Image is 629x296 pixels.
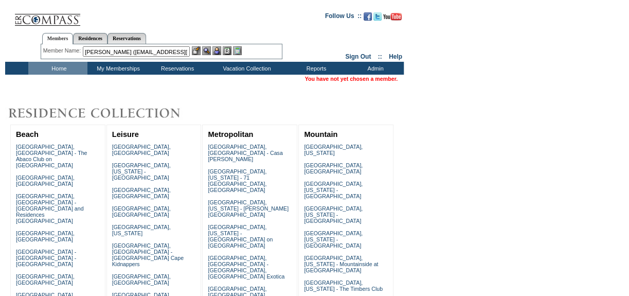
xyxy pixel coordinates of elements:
img: b_edit.gif [192,46,201,55]
a: [GEOGRAPHIC_DATA], [GEOGRAPHIC_DATA] - [GEOGRAPHIC_DATA] and Residences [GEOGRAPHIC_DATA] [16,193,84,224]
a: Beach [16,130,39,138]
a: [GEOGRAPHIC_DATA], [US_STATE] - The Timbers Club [304,280,383,292]
img: Impersonate [212,46,221,55]
a: [GEOGRAPHIC_DATA], [GEOGRAPHIC_DATA] [112,273,171,286]
div: Member Name: [43,46,83,55]
img: Reservations [223,46,231,55]
span: You have not yet chosen a member. [305,76,398,82]
a: Subscribe to our YouTube Channel [383,15,402,22]
img: i.gif [5,15,13,16]
a: [GEOGRAPHIC_DATA], [US_STATE] - [PERSON_NAME][GEOGRAPHIC_DATA] [208,199,289,218]
a: [GEOGRAPHIC_DATA], [GEOGRAPHIC_DATA] [304,162,363,175]
a: [GEOGRAPHIC_DATA], [US_STATE] - [GEOGRAPHIC_DATA] [304,230,363,249]
td: My Memberships [87,62,147,75]
a: [GEOGRAPHIC_DATA], [US_STATE] - [GEOGRAPHIC_DATA] [304,205,363,224]
a: [GEOGRAPHIC_DATA], [US_STATE] [112,224,171,236]
a: [GEOGRAPHIC_DATA], [US_STATE] - [GEOGRAPHIC_DATA] on [GEOGRAPHIC_DATA] [208,224,273,249]
td: Reports [285,62,345,75]
a: [GEOGRAPHIC_DATA], [GEOGRAPHIC_DATA] [112,205,171,218]
a: Become our fan on Facebook [364,15,372,22]
a: [GEOGRAPHIC_DATA], [GEOGRAPHIC_DATA] [16,175,75,187]
a: Help [389,53,402,60]
a: Members [42,33,74,44]
a: Reservations [107,33,146,44]
a: [GEOGRAPHIC_DATA], [US_STATE] - [GEOGRAPHIC_DATA] [112,162,171,181]
img: Subscribe to our YouTube Channel [383,13,402,21]
a: [GEOGRAPHIC_DATA], [US_STATE] - 71 [GEOGRAPHIC_DATA], [GEOGRAPHIC_DATA] [208,168,266,193]
a: [GEOGRAPHIC_DATA], [US_STATE] - Mountainside at [GEOGRAPHIC_DATA] [304,255,378,273]
a: [GEOGRAPHIC_DATA], [GEOGRAPHIC_DATA] [16,273,75,286]
a: [GEOGRAPHIC_DATA] - [GEOGRAPHIC_DATA] - [GEOGRAPHIC_DATA] [16,249,76,267]
a: [GEOGRAPHIC_DATA], [GEOGRAPHIC_DATA] - Casa [PERSON_NAME] [208,144,282,162]
a: [GEOGRAPHIC_DATA], [GEOGRAPHIC_DATA] [16,230,75,242]
a: [GEOGRAPHIC_DATA], [US_STATE] - [GEOGRAPHIC_DATA] [304,181,363,199]
span: :: [378,53,382,60]
a: Residences [73,33,107,44]
img: Compass Home [14,5,81,26]
a: Leisure [112,130,139,138]
td: Reservations [147,62,206,75]
td: Vacation Collection [206,62,285,75]
td: Follow Us :: [325,11,362,24]
img: b_calculator.gif [233,46,242,55]
img: Destinations by Exclusive Resorts [5,103,206,124]
a: [GEOGRAPHIC_DATA], [GEOGRAPHIC_DATA] - The Abaco Club on [GEOGRAPHIC_DATA] [16,144,87,168]
img: Become our fan on Facebook [364,12,372,21]
a: Metropolitan [208,130,253,138]
a: [GEOGRAPHIC_DATA], [GEOGRAPHIC_DATA] - [GEOGRAPHIC_DATA] Cape Kidnappers [112,242,184,267]
img: Follow us on Twitter [373,12,382,21]
a: [GEOGRAPHIC_DATA], [US_STATE] [304,144,363,156]
a: Follow us on Twitter [373,15,382,22]
a: [GEOGRAPHIC_DATA], [GEOGRAPHIC_DATA] [112,144,171,156]
td: Home [28,62,87,75]
td: Admin [345,62,404,75]
img: View [202,46,211,55]
a: [GEOGRAPHIC_DATA], [GEOGRAPHIC_DATA] - [GEOGRAPHIC_DATA], [GEOGRAPHIC_DATA] Exotica [208,255,284,280]
a: Mountain [304,130,337,138]
a: Sign Out [345,53,371,60]
a: [GEOGRAPHIC_DATA], [GEOGRAPHIC_DATA] [112,187,171,199]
